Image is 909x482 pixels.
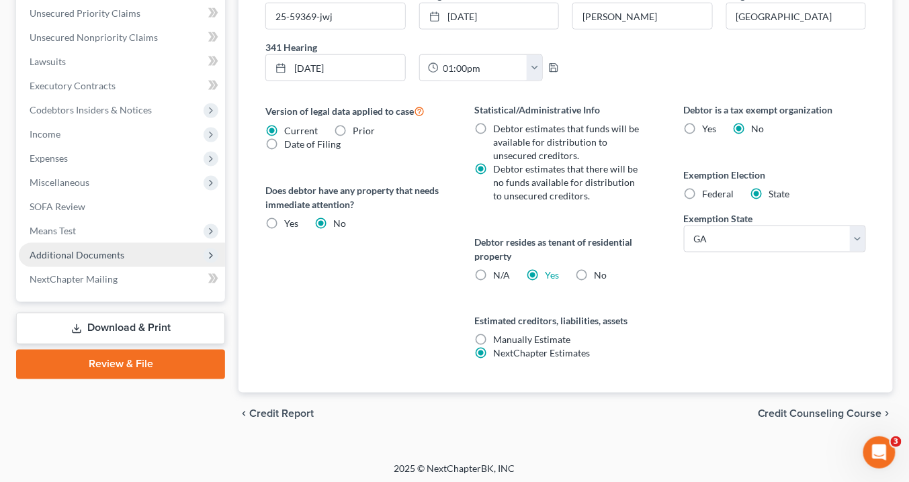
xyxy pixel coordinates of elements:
button: chevron_left Credit Report [239,409,314,420]
span: Means Test [30,225,76,236]
input: -- : -- [439,55,527,81]
span: Miscellaneous [30,177,89,188]
a: Review & File [16,350,225,379]
span: Debtor estimates that there will be no funds available for distribution to unsecured creditors. [493,163,638,201]
label: Does debtor have any property that needs immediate attention? [265,183,447,211]
a: [DATE] [266,55,404,81]
a: Yes [545,269,559,281]
span: No [752,123,765,134]
span: Additional Documents [30,249,124,260]
span: Current [284,125,318,136]
span: Credit Counseling Course [758,409,882,420]
span: Unsecured Priority Claims [30,7,140,19]
span: Federal [703,188,734,199]
a: SOFA Review [19,195,225,219]
span: Prior [353,125,375,136]
span: Debtor estimates that funds will be available for distribution to unsecured creditors. [493,123,639,161]
span: NextChapter Estimates [493,348,590,359]
a: Lawsuits [19,50,225,74]
label: Debtor is a tax exempt organization [684,103,866,117]
a: Executory Contracts [19,74,225,98]
span: Unsecured Nonpriority Claims [30,32,158,43]
label: Statistical/Administrative Info [474,103,656,117]
input: Enter case number... [266,3,404,29]
label: Exemption Election [684,168,866,182]
span: Lawsuits [30,56,66,67]
label: Exemption State [684,211,753,226]
button: Credit Counseling Course chevron_right [758,409,893,420]
span: Expenses [30,152,68,164]
i: chevron_right [882,409,893,420]
span: Yes [703,123,717,134]
span: Manually Estimate [493,334,570,346]
input: -- [573,3,711,29]
span: Yes [284,218,298,229]
label: Debtor resides as tenant of residential property [474,235,656,263]
span: Credit Report [249,409,314,420]
a: Download & Print [16,313,225,344]
iframe: Intercom live chat [863,436,896,469]
a: Unsecured Priority Claims [19,1,225,26]
span: No [594,269,607,281]
input: -- [727,3,865,29]
a: Unsecured Nonpriority Claims [19,26,225,50]
a: [DATE] [420,3,558,29]
span: No [333,218,346,229]
span: NextChapter Mailing [30,273,118,285]
span: State [769,188,790,199]
span: SOFA Review [30,201,85,212]
label: Version of legal data applied to case [265,103,447,119]
i: chevron_left [239,409,249,420]
span: Income [30,128,60,140]
span: Codebtors Insiders & Notices [30,104,152,115]
label: Estimated creditors, liabilities, assets [474,314,656,328]
span: N/A [493,269,510,281]
label: 341 Hearing [259,40,566,54]
a: NextChapter Mailing [19,267,225,291]
span: 3 [891,436,902,447]
span: Date of Filing [284,138,341,150]
span: Executory Contracts [30,80,116,91]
